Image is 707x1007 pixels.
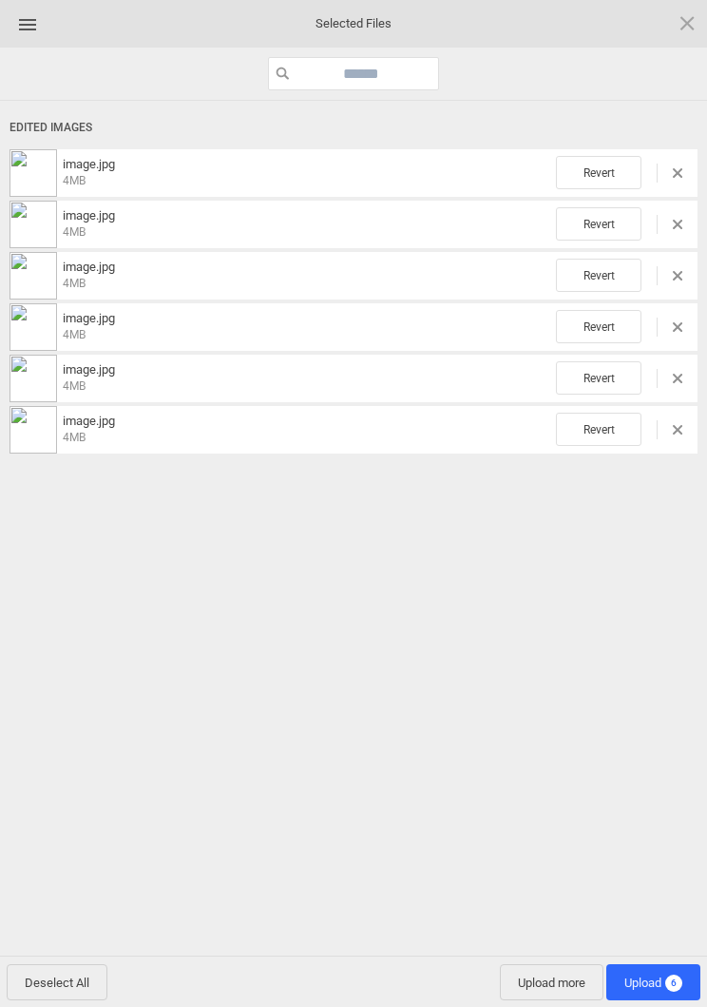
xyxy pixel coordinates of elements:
[556,310,641,343] span: Revert
[10,252,57,300] img: a697bc71-de60-4464-8b70-60805775517c
[63,157,115,171] span: image.jpg
[677,12,697,33] span: Click here or hit ESC to close picker
[665,975,682,992] span: 6
[63,225,86,239] span: 4MB
[606,964,700,1000] span: Upload
[57,260,556,291] span: image.jpg
[63,362,115,377] span: image.jpg
[57,208,556,240] span: image.jpg
[57,362,556,394] span: image.jpg
[10,355,57,402] img: 72f11d04-4013-4b49-bfa0-a16ef8ae237d
[63,379,86,393] span: 4MB
[556,259,641,292] span: Revert
[624,976,682,990] span: Upload
[258,15,449,32] span: Selected Files
[57,157,556,188] span: image.jpg
[63,277,86,290] span: 4MB
[63,414,115,428] span: image.jpg
[63,431,86,444] span: 4MB
[7,964,107,1000] span: Deselect All
[10,149,57,197] img: 453d677c-0ae1-4d57-9c89-76ddb7625569
[500,964,603,1000] span: Upload more
[63,311,115,325] span: image.jpg
[57,414,556,445] span: image.jpg
[556,361,641,395] span: Revert
[556,156,641,189] span: Revert
[10,303,57,351] img: e0001b78-2afd-4a0f-b731-42e91733d778
[556,413,641,446] span: Revert
[57,311,556,342] span: image.jpg
[63,208,115,223] span: image.jpg
[63,174,86,187] span: 4MB
[10,406,57,454] img: 914e3841-bbb1-4fd8-a8fe-99810f94850c
[63,328,86,341] span: 4MB
[10,110,697,145] div: Edited Images
[556,207,641,241] span: Revert
[63,260,115,274] span: image.jpg
[10,201,57,248] img: 6d2a7120-e12a-4eb7-95b3-305d30a87a56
